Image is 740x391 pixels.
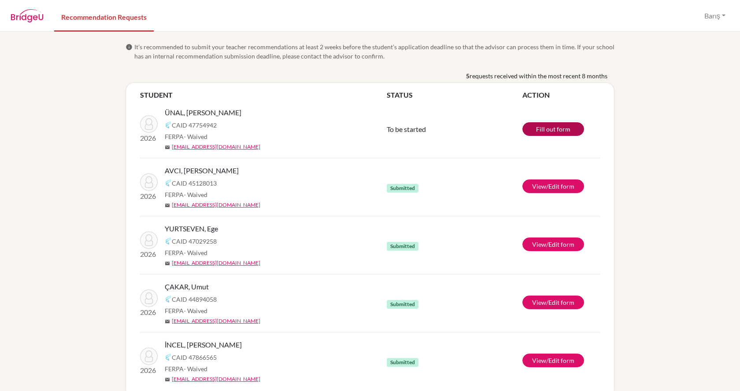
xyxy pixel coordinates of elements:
span: It’s recommended to submit your teacher recommendations at least 2 weeks before the student’s app... [134,42,614,61]
img: İNCEL, Çağan Aras [140,347,158,365]
span: Submitted [387,242,418,251]
a: [EMAIL_ADDRESS][DOMAIN_NAME] [172,375,260,383]
span: FERPA [165,364,207,373]
img: ÇAKAR, Umut [140,289,158,307]
a: Recommendation Requests [54,1,154,32]
p: 2026 [140,249,158,259]
a: [EMAIL_ADDRESS][DOMAIN_NAME] [172,143,260,151]
span: AVCI, [PERSON_NAME] [165,165,239,176]
th: STATUS [387,90,522,100]
span: İNCEL, [PERSON_NAME] [165,340,242,350]
span: ÜNAL, [PERSON_NAME] [165,107,241,118]
span: requests received within the most recent 8 months [470,71,607,80]
button: Barış [700,7,729,24]
span: CAID 45128013 [172,179,217,188]
p: 2026 [140,133,158,143]
p: 2026 [140,365,158,376]
b: 5 [466,71,470,80]
span: Submitted [387,300,418,309]
img: YURTSEVEN, Ege [140,231,158,249]
a: [EMAIL_ADDRESS][DOMAIN_NAME] [172,201,260,209]
span: CAID 44894058 [172,295,217,304]
a: View/Edit form [522,179,584,193]
span: Submitted [387,358,418,367]
span: - Waived [184,307,207,314]
span: CAID 47754942 [172,121,217,130]
span: CAID 47866565 [172,353,217,362]
img: AVCI, Ahmet Deniz [140,173,158,191]
span: FERPA [165,132,207,141]
a: [EMAIL_ADDRESS][DOMAIN_NAME] [172,259,260,267]
a: View/Edit form [522,238,584,251]
span: mail [165,261,170,266]
span: FERPA [165,248,207,257]
span: FERPA [165,306,207,315]
img: Common App logo [165,121,172,128]
th: STUDENT [140,90,387,100]
span: ÇAKAR, Umut [165,281,209,292]
a: View/Edit form [522,354,584,367]
img: BridgeU logo [11,9,44,22]
span: info [126,44,133,51]
img: Common App logo [165,296,172,303]
img: ÜNAL, Erdem Alp [140,115,158,133]
span: - Waived [184,191,207,198]
span: mail [165,377,170,382]
span: - Waived [184,133,207,140]
img: Common App logo [165,238,172,245]
span: Submitted [387,184,418,193]
span: mail [165,319,170,324]
span: mail [165,145,170,150]
th: ACTION [522,90,600,100]
span: FERPA [165,190,207,199]
img: Common App logo [165,179,172,186]
span: CAID 47029258 [172,237,217,246]
span: - Waived [184,249,207,256]
img: Common App logo [165,354,172,361]
a: Fill out form [522,122,584,136]
p: 2026 [140,191,158,201]
a: [EMAIL_ADDRESS][DOMAIN_NAME] [172,317,260,325]
a: View/Edit form [522,296,584,309]
span: - Waived [184,365,207,373]
span: YURTSEVEN, Ege [165,223,218,234]
p: 2026 [140,307,158,318]
span: To be started [387,125,426,133]
span: mail [165,203,170,208]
